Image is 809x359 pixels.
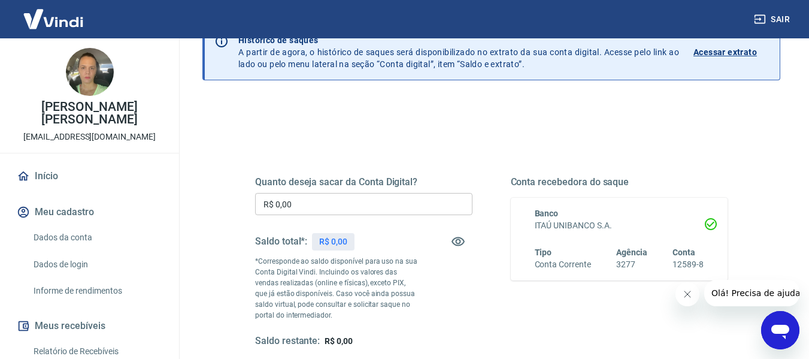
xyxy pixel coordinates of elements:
[10,101,169,126] p: [PERSON_NAME] [PERSON_NAME]
[693,34,770,70] a: Acessar extrato
[693,46,757,58] p: Acessar extrato
[7,8,101,18] span: Olá! Precisa de ajuda?
[752,8,795,31] button: Sair
[616,258,647,271] h6: 3277
[238,34,679,46] p: Histórico de saques
[23,131,156,143] p: [EMAIL_ADDRESS][DOMAIN_NAME]
[672,248,695,257] span: Conta
[14,1,92,37] img: Vindi
[535,258,591,271] h6: Conta Corrente
[66,48,114,96] img: 15d61fe2-2cf3-463f-abb3-188f2b0ad94a.jpeg
[255,256,418,321] p: *Corresponde ao saldo disponível para uso na sua Conta Digital Vindi. Incluindo os valores das ve...
[255,236,307,248] h5: Saldo total*:
[704,280,799,306] iframe: Mensagem da empresa
[14,163,165,189] a: Início
[29,279,165,303] a: Informe de rendimentos
[675,282,699,306] iframe: Fechar mensagem
[29,252,165,277] a: Dados de login
[616,248,647,257] span: Agência
[238,34,679,70] p: A partir de agora, o histórico de saques será disponibilizado no extrato da sua conta digital. Ac...
[511,176,728,188] h5: Conta recebedora do saque
[535,209,559,218] span: Banco
[535,219,704,232] h6: ITAÚ UNIBANCO S.A.
[14,313,165,339] button: Meus recebíveis
[255,335,320,348] h5: Saldo restante:
[672,258,704,271] h6: 12589-8
[535,248,552,257] span: Tipo
[325,336,353,346] span: R$ 0,00
[255,176,472,188] h5: Quanto deseja sacar da Conta Digital?
[14,199,165,225] button: Meu cadastro
[761,311,799,349] iframe: Botão para abrir a janela de mensagens
[319,236,347,248] p: R$ 0,00
[29,225,165,250] a: Dados da conta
